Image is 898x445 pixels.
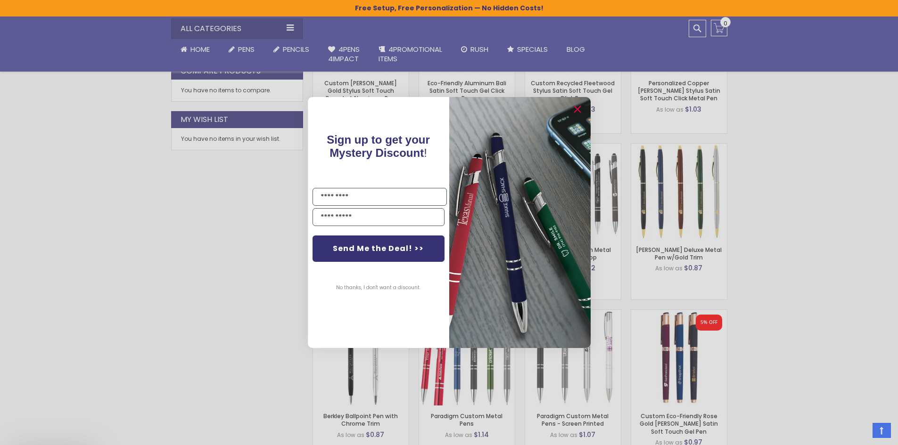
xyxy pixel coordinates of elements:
span: ! [327,133,430,159]
span: Sign up to get your Mystery Discount [327,133,430,159]
iframe: Google Customer Reviews [820,420,898,445]
button: No thanks, I don't want a discount. [331,276,425,299]
input: YOUR EMAIL [313,208,445,226]
button: Send Me the Deal! >> [313,235,445,262]
button: Close dialog [570,102,585,117]
img: 081b18bf-2f98-4675-a917-09431eb06994.jpeg [449,97,591,348]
